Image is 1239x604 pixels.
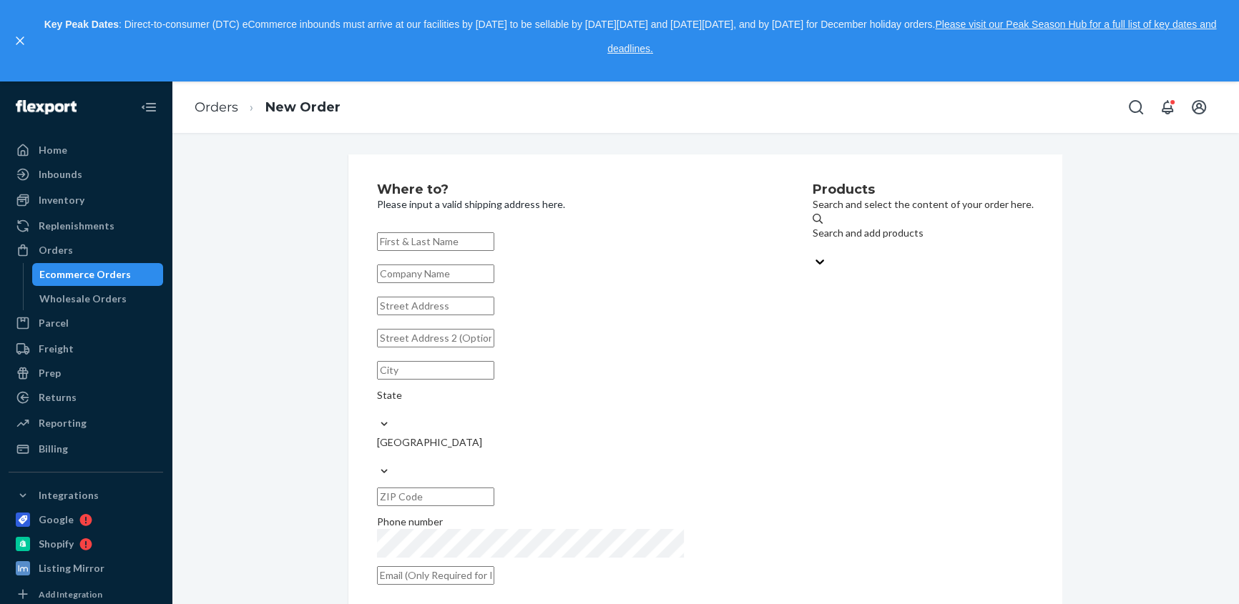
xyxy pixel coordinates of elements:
[9,484,163,507] button: Integrations
[39,243,73,257] div: Orders
[183,86,352,129] ol: breadcrumbs
[9,412,163,435] a: Reporting
[39,292,127,306] div: Wholesale Orders
[9,189,163,212] a: Inventory
[377,361,494,380] input: City
[195,99,238,115] a: Orders
[9,362,163,385] a: Prep
[377,566,494,585] input: Email (Only Required for International)
[16,100,77,114] img: Flexport logo
[9,533,163,555] a: Shopify
[377,487,494,506] input: ZIP Code
[32,287,164,310] a: Wholesale Orders
[39,316,69,330] div: Parcel
[39,267,131,282] div: Ecommerce Orders
[9,437,163,460] a: Billing
[39,390,77,405] div: Returns
[39,366,61,380] div: Prep
[13,34,27,48] button: close,
[9,163,163,186] a: Inbounds
[39,588,102,600] div: Add Integration
[39,488,99,502] div: Integrations
[813,183,1034,197] h2: Products
[9,337,163,360] a: Freight
[44,19,119,30] strong: Key Peak Dates
[9,508,163,531] a: Google
[134,93,163,122] button: Close Navigation
[39,219,114,233] div: Replenishments
[377,329,494,347] input: Street Address 2 (Optional)
[377,232,494,251] input: First & Last Name
[39,442,68,456] div: Billing
[9,312,163,335] a: Parcel
[813,240,814,254] input: Search and add products
[9,585,163,603] a: Add Integration
[9,386,163,409] a: Returns
[9,139,163,162] a: Home
[377,297,494,315] input: Street Address
[39,193,84,207] div: Inventory
[377,388,770,402] div: State
[377,435,770,450] div: [GEOGRAPHIC_DATA]
[377,197,770,212] p: Please input a valid shipping address here.
[39,342,74,356] div: Freight
[9,557,163,580] a: Listing Mirror
[39,167,82,182] div: Inbounds
[9,214,163,237] a: Replenishments
[377,264,494,283] input: Company Name
[39,416,87,430] div: Reporting
[32,263,164,286] a: Ecommerce Orders
[1122,93,1150,122] button: Open Search Box
[39,561,104,575] div: Listing Mirror
[1185,93,1213,122] button: Open account menu
[1153,93,1182,122] button: Open notifications
[813,226,1034,240] div: Search and add products
[813,197,1034,212] p: Search and select the content of your order here.
[265,99,341,115] a: New Order
[377,183,770,197] h2: Where to?
[607,19,1216,54] a: Please visit our Peak Season Hub for a full list of key dates and deadlines.
[377,402,378,417] input: State
[39,513,74,527] div: Google
[39,143,67,157] div: Home
[9,239,163,262] a: Orders
[31,10,61,23] span: Chat
[39,537,74,551] div: Shopify
[34,13,1226,61] p: : Direct-to-consumer (DTC) eCommerce inbounds must arrive at our facilities by [DATE] to be sella...
[377,450,378,464] input: [GEOGRAPHIC_DATA]
[377,515,443,528] span: Phone number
